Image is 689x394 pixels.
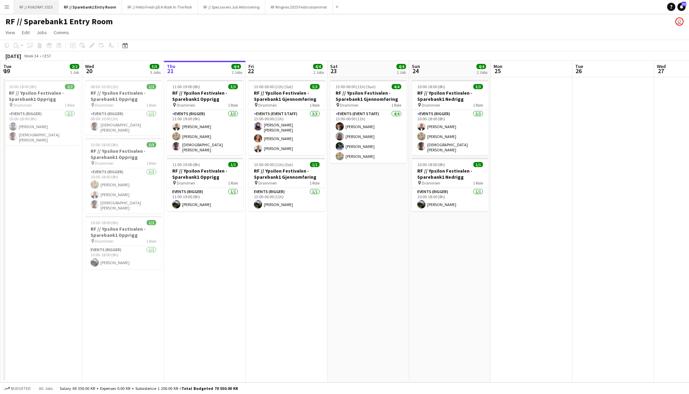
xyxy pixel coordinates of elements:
app-card-role: Events (Rigger)1/111:00-19:00 (8h)[PERSON_NAME] [167,188,243,211]
h3: RF // Ypsilon Festivalen - Sparebank1 Opprigg [85,148,162,160]
h3: RF // Ypsilon Festivalen - Sparebank1 Nedrigg [412,168,488,180]
span: 3/3 [228,84,238,89]
span: 1 Role [146,239,156,244]
span: 26 [574,67,583,75]
app-job-card: 13:00-00:00 (11h) (Sat)1/1RF // Ypsilon Festivalen - Sparebank1 Gjennomføring Drammen1 RoleEvents... [248,158,325,211]
app-job-card: 10:00-18:00 (8h)2/2RF // Ypsilon Festivalen - Sparebank1 Opprigg Drammen1 RoleEvents (Rigger)2/21... [3,80,80,145]
span: 1 Role [310,180,320,186]
span: 4/4 [396,64,406,69]
span: 4/4 [392,84,401,89]
span: 13:00-00:00 (11h) (Sat) [254,162,293,167]
a: 32 [677,3,686,11]
button: Budgeted [3,385,32,392]
div: 3 Jobs [150,70,161,75]
span: 1/1 [147,84,156,89]
div: 10:00-18:00 (8h)3/3RF // Ypsilon Festivalen - Sparebank1 Opprigg Drammen1 RoleEvents (Rigger)3/31... [85,138,162,213]
span: Wed [85,63,94,69]
h3: RF // Ypsilon Festivalen - Sparebank1 Opprigg [85,90,162,102]
span: Budgeted [11,386,31,391]
span: 10:00-18:00 (8h) [417,84,445,89]
h3: RF // Ypsilon Festivalen - Sparebank1 Opprigg [167,90,243,102]
app-card-role: Events (Rigger)3/311:00-19:00 (8h)[PERSON_NAME][PERSON_NAME][DEMOGRAPHIC_DATA][PERSON_NAME] [167,110,243,155]
h3: RF // Ypsilon Festivalen - Sparebank1 Gjennomføring [248,168,325,180]
a: View [3,28,18,37]
span: 1/1 [310,162,320,167]
span: Sun [412,63,420,69]
div: 1 Job [70,70,79,75]
span: Drammen [340,103,359,108]
app-card-role: Events (Rigger)1/113:00-00:00 (11h)[PERSON_NAME] [248,188,325,211]
span: Sat [330,63,338,69]
span: 4/4 [313,64,323,69]
span: Drammen [95,239,113,244]
div: [DATE] [5,53,21,59]
app-job-card: 11:00-19:00 (8h)3/3RF // Ypsilon Festivalen - Sparebank1 Opprigg Drammen1 RoleEvents (Rigger)3/31... [167,80,243,155]
span: 3/3 [310,84,320,89]
app-card-role: Events (Event Staff)4/413:00-00:00 (11h)[PERSON_NAME][PERSON_NAME][PERSON_NAME][PERSON_NAME] [330,110,407,163]
span: 13:00-00:00 (11h) (Sat) [254,84,293,89]
h3: RF // Ypsilon Festivalen - Sparebank1 Nedrigg [412,90,488,102]
div: 10:00-18:00 (8h)3/3RF // Ypsilon Festivalen - Sparebank1 Nedrigg Drammen1 RoleEvents (Rigger)3/31... [412,80,488,155]
span: 3/3 [147,142,156,147]
span: 23 [329,67,338,75]
span: Drammen [258,103,277,108]
app-card-role: Events (Rigger)1/110:00-18:00 (8h)[PERSON_NAME] [412,188,488,211]
app-job-card: 13:00-00:00 (11h) (Sat)3/3RF // Ypsilon Festivalen - Sparebank1 Gjennomføring Drammen1 RoleEvents... [248,80,325,155]
span: 1 Role [391,103,401,108]
span: Tue [575,63,583,69]
a: Edit [19,28,32,37]
span: 10:00-18:00 (8h) [9,84,37,89]
app-job-card: 13:00-00:00 (11h) (Sun)4/4RF // Ypsilon Festivalen - Sparebank1 Gjennomføring Drammen1 RoleEvents... [330,80,407,163]
div: 2 Jobs [477,70,487,75]
span: 20 [84,67,94,75]
span: 22 [247,67,254,75]
button: RF // Sparebank1 Entry Room [58,0,122,14]
span: 10:00-18:00 (8h) [91,142,118,147]
a: Jobs [34,28,50,37]
span: 21 [166,67,175,75]
span: 4/4 [476,64,486,69]
span: 1 Role [146,161,156,166]
span: Total Budgeted 70 550.00 KR [181,386,238,391]
span: 1 Role [473,180,483,186]
h3: RF // Ypsilon Festivalen - Sparebank1 Gjennomføring [330,90,407,102]
app-card-role: Events (Rigger)2/210:00-18:00 (8h)[PERSON_NAME][DEMOGRAPHIC_DATA][PERSON_NAME] [3,110,80,145]
span: 1/1 [473,162,483,167]
span: Drammen [95,103,113,108]
div: 2 Jobs [232,70,242,75]
app-card-role: Events (Rigger)1/108:00-10:00 (2h)[DEMOGRAPHIC_DATA][PERSON_NAME] [85,110,162,135]
span: 32 [681,2,686,6]
app-job-card: 10:00-18:00 (8h)1/1RF // Ypsilon Festivalen - Sparebank1 Opprigg Drammen1 RoleEvents (Rigger)1/11... [85,216,162,269]
app-job-card: 08:00-10:00 (2h)1/1RF // Ypsilon Festivalen - Sparebank1 Opprigg Drammen1 RoleEvents (Rigger)1/10... [85,80,162,135]
span: 1/1 [228,162,238,167]
span: Drammen [177,180,195,186]
span: Wed [657,63,666,69]
span: Edit [22,29,30,36]
button: RF Ringnes 2025 Festivalsommer [265,0,333,14]
span: 1 Role [146,103,156,108]
button: RF // Hello Fresh på A Walk In The Park [122,0,198,14]
span: 1 Role [228,103,238,108]
span: 1 Role [65,103,75,108]
button: RF // KVADRAT 2025 [14,0,58,14]
app-job-card: 10:00-18:00 (8h)1/1RF // Ypsilon Festivalen - Sparebank1 Nedrigg Drammen1 RoleEvents (Rigger)1/11... [412,158,488,211]
span: 27 [656,67,666,75]
app-card-role: Events (Rigger)3/310:00-18:00 (8h)[PERSON_NAME][PERSON_NAME][DEMOGRAPHIC_DATA][PERSON_NAME] [412,110,488,155]
span: 5/5 [150,64,159,69]
span: 3/3 [473,84,483,89]
span: 24 [411,67,420,75]
h3: RF // Ypsilon Festivalen - Sparebank1 Opprigg [3,90,80,102]
div: 2 Jobs [313,70,324,75]
span: Drammen [258,180,277,186]
span: 2/2 [65,84,75,89]
span: Comms [54,29,69,36]
span: 25 [492,67,502,75]
h3: RF // Ypsilon Festivalen - Sparebank1 Opprigg [167,168,243,180]
span: Drammen [13,103,32,108]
